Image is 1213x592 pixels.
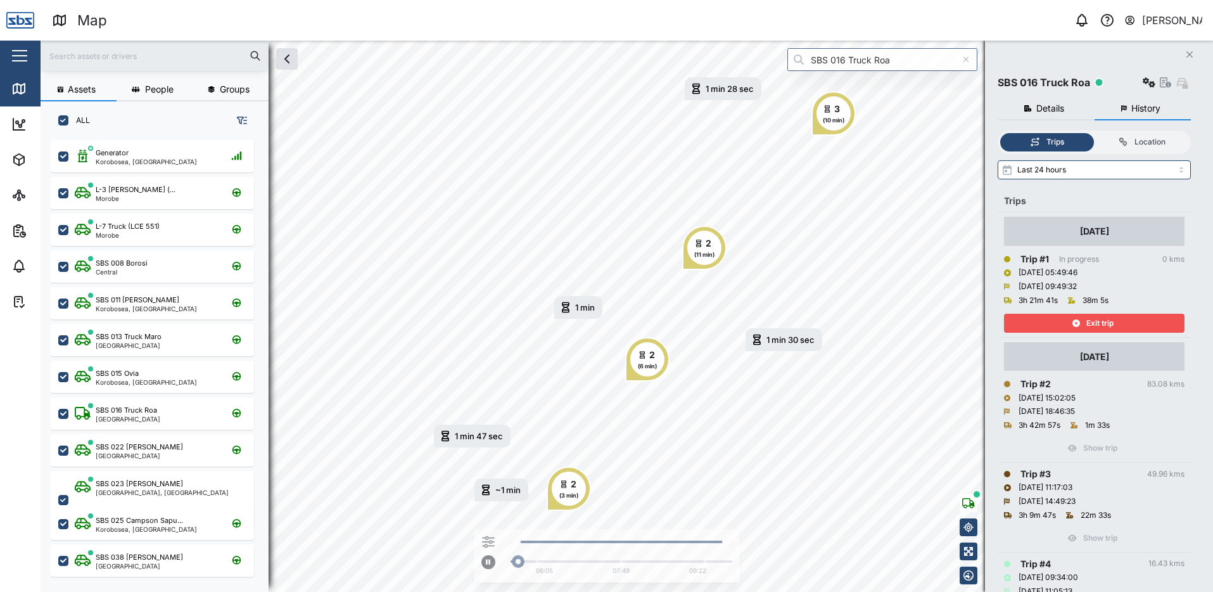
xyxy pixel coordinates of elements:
[706,236,711,250] div: 2
[96,295,179,306] div: SBS 011 [PERSON_NAME]
[787,48,977,71] input: Search by People, Asset, Geozone or Place
[998,75,1090,91] div: SBS 016 Truck Roa
[1019,482,1072,494] div: [DATE] 11:17:03
[1020,557,1051,571] div: Trip # 4
[1086,314,1114,332] span: Exit trip
[1019,420,1060,432] div: 3h 42m 57s
[682,226,727,270] div: Map marker
[96,269,148,275] div: Central
[33,259,72,273] div: Alarms
[1124,11,1203,29] button: [PERSON_NAME]
[77,10,107,32] div: Map
[48,46,261,65] input: Search assets or drivers
[613,566,630,576] div: 07:49
[434,425,511,447] div: Map marker
[96,221,160,232] div: L-7 Truck (LCE 551)
[823,116,844,125] div: (10 min)
[96,368,139,379] div: SBS 015 Ovia
[96,306,197,312] div: Korobosea, [GEOGRAPHIC_DATA]
[1081,510,1111,522] div: 22m 33s
[33,224,76,238] div: Reports
[1019,496,1076,508] div: [DATE] 14:49:23
[145,85,174,94] span: People
[33,295,68,309] div: Tasks
[1131,104,1160,113] span: History
[96,405,157,416] div: SBS 016 Truck Roa
[96,479,183,489] div: SBS 023 [PERSON_NAME]
[1080,350,1109,364] div: [DATE]
[1046,136,1064,148] div: Trips
[1134,136,1165,148] div: Location
[1019,406,1075,418] div: [DATE] 18:46:35
[1083,295,1108,307] div: 38m 5s
[96,563,183,569] div: [GEOGRAPHIC_DATA]
[96,552,183,563] div: SBS 038 [PERSON_NAME]
[96,526,197,532] div: Korobosea, [GEOGRAPHIC_DATA]
[1019,572,1078,584] div: [DATE] 09:34:00
[694,250,714,259] div: (11 min)
[96,184,175,195] div: L-3 [PERSON_NAME] (...
[96,195,175,202] div: Morobe
[1036,104,1064,113] span: Details
[571,477,576,491] div: 2
[1147,378,1184,390] div: 83.08 kms
[96,515,183,526] div: SBS 025 Campson Sapu...
[1162,254,1184,266] div: 0 kms
[96,232,160,238] div: Morobe
[220,85,250,94] span: Groups
[1020,467,1051,481] div: Trip # 3
[1059,254,1099,266] div: In progress
[1019,281,1077,293] div: [DATE] 09:49:32
[495,486,521,494] div: ~1 min
[559,491,578,500] div: (3 min)
[51,136,268,582] div: grid
[766,336,815,344] div: 1 min 30 sec
[811,91,856,136] div: Map marker
[33,82,61,96] div: Map
[96,148,129,158] div: Generator
[1142,13,1203,29] div: [PERSON_NAME]
[1080,224,1109,238] div: [DATE]
[33,153,72,167] div: Assets
[68,85,96,94] span: Assets
[1004,314,1184,333] button: Exit trip
[638,362,657,371] div: (6 min)
[33,188,63,202] div: Sites
[1019,295,1058,307] div: 3h 21m 41s
[33,117,90,131] div: Dashboard
[96,453,183,459] div: [GEOGRAPHIC_DATA]
[1019,392,1076,404] div: [DATE] 15:02:05
[685,77,761,100] div: Map marker
[96,379,197,385] div: Korobosea, [GEOGRAPHIC_DATA]
[1019,267,1077,279] div: [DATE] 05:49:46
[998,160,1191,179] input: Select range
[1020,252,1049,266] div: Trip # 1
[575,304,595,312] div: 1 min
[547,467,591,511] div: Map marker
[1004,194,1184,208] div: Trips
[1020,377,1051,391] div: Trip # 2
[96,442,183,453] div: SBS 022 [PERSON_NAME]
[1147,468,1184,480] div: 49.96 kms
[96,258,148,269] div: SBS 008 Borosi
[649,348,655,362] div: 2
[6,6,34,34] img: Main Logo
[1148,558,1184,570] div: 16.43 kms
[474,479,528,501] div: Map marker
[96,489,229,496] div: [GEOGRAPHIC_DATA], [GEOGRAPHIC_DATA]
[746,328,822,351] div: Map marker
[68,115,90,125] label: ALL
[536,566,553,576] div: 06:05
[1019,510,1056,522] div: 3h 9m 47s
[834,102,840,116] div: 3
[1085,420,1110,432] div: 1m 33s
[96,331,162,342] div: SBS 013 Truck Maro
[96,416,160,422] div: [GEOGRAPHIC_DATA]
[625,337,670,382] div: Map marker
[706,85,754,93] div: 1 min 28 sec
[41,41,1213,592] canvas: Map
[96,158,197,165] div: Korobosea, [GEOGRAPHIC_DATA]
[554,296,602,319] div: Map marker
[689,566,706,576] div: 09:22
[455,432,503,441] div: 1 min 47 sec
